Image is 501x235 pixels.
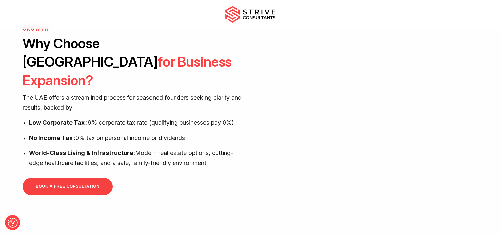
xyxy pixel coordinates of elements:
p: 0% tax on personal income or dividends [29,133,246,143]
strong: No Income Tax : [29,134,75,141]
a: BOOK A FREE CONSULTATION [23,178,113,195]
iframe: <br /> [255,26,478,152]
img: Revisit consent button [8,218,18,228]
img: main-logo.svg [225,6,275,23]
button: Consent Preferences [8,218,18,228]
p: 9% corporate tax rate (qualifying businesses pay 0%) [29,118,246,128]
h2: Why Choose [GEOGRAPHIC_DATA] [23,35,246,90]
strong: Low Corporate Tax : [29,119,88,126]
h6: GROWTH [23,26,246,32]
p: The UAE offers a streamlined process for seasoned founders seeking clarity and results, backed by: [23,93,246,113]
strong: World-Class Living & Infrastructure: [29,149,135,156]
p: Modern real estate options, cutting-edge healthcare facilities, and a safe, family-friendly envir... [29,148,246,168]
